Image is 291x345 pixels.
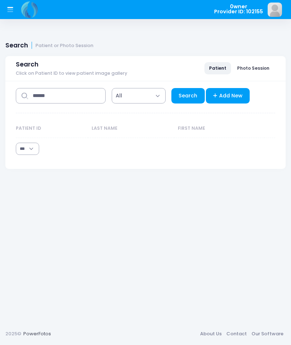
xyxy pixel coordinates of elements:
span: All [112,88,166,103]
th: Last Name [88,119,174,138]
span: Click on Patient ID to view patient image gallery [16,71,127,76]
span: 2025© [5,330,21,337]
span: All [116,92,122,100]
a: Add New [206,88,250,103]
span: 0wner Provider ID: 102155 [214,4,263,14]
small: Patient or Photo Session [36,43,93,49]
a: Contact [224,327,249,340]
img: Logo [20,1,40,19]
span: Search [16,61,38,68]
a: About Us [198,327,224,340]
img: image [268,3,282,17]
th: Patient ID [16,119,88,138]
a: Search [171,88,205,103]
a: Photo Session [232,62,274,74]
a: Our Software [249,327,286,340]
a: PowerFotos [23,330,51,337]
a: Patient [204,62,231,74]
th: First Name [174,119,264,138]
h1: Search [5,42,93,49]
